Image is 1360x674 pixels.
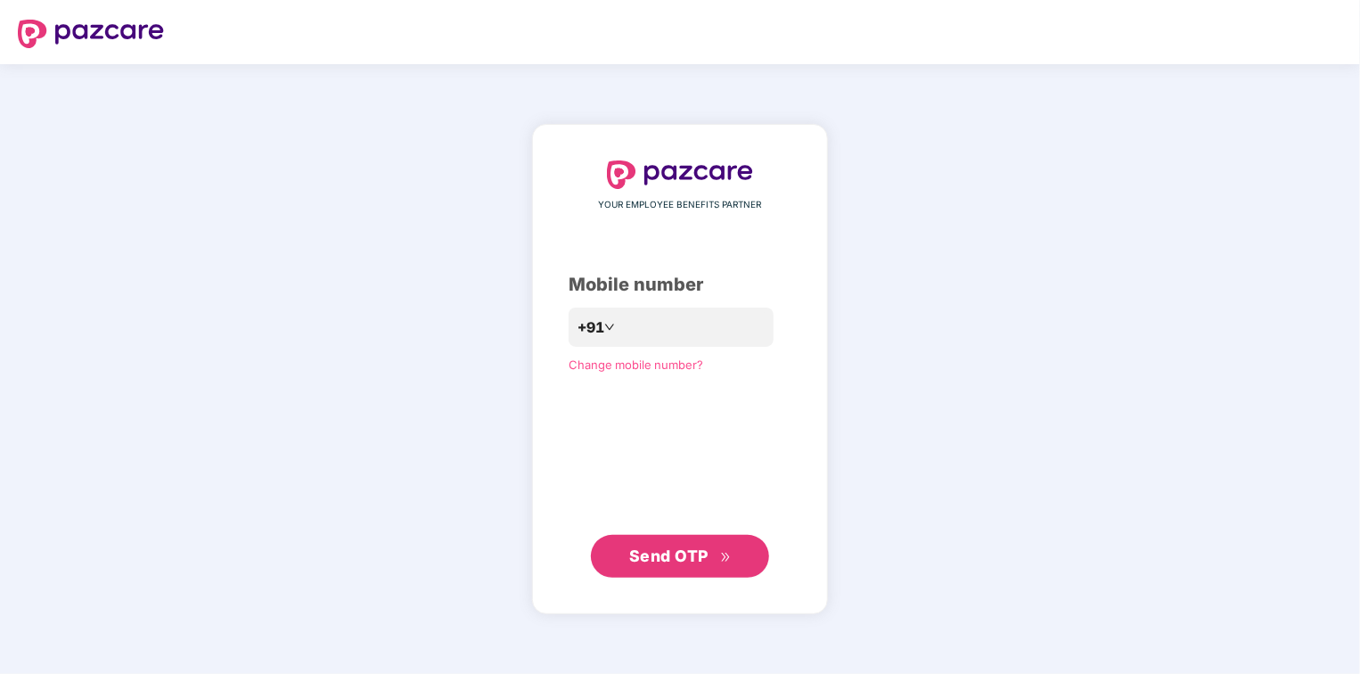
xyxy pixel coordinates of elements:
[607,160,753,189] img: logo
[569,358,703,372] a: Change mobile number?
[629,547,709,565] span: Send OTP
[599,198,762,212] span: YOUR EMPLOYEE BENEFITS PARTNER
[720,552,732,563] span: double-right
[18,20,164,48] img: logo
[578,316,604,339] span: +91
[569,271,791,299] div: Mobile number
[591,535,769,578] button: Send OTPdouble-right
[604,322,615,333] span: down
